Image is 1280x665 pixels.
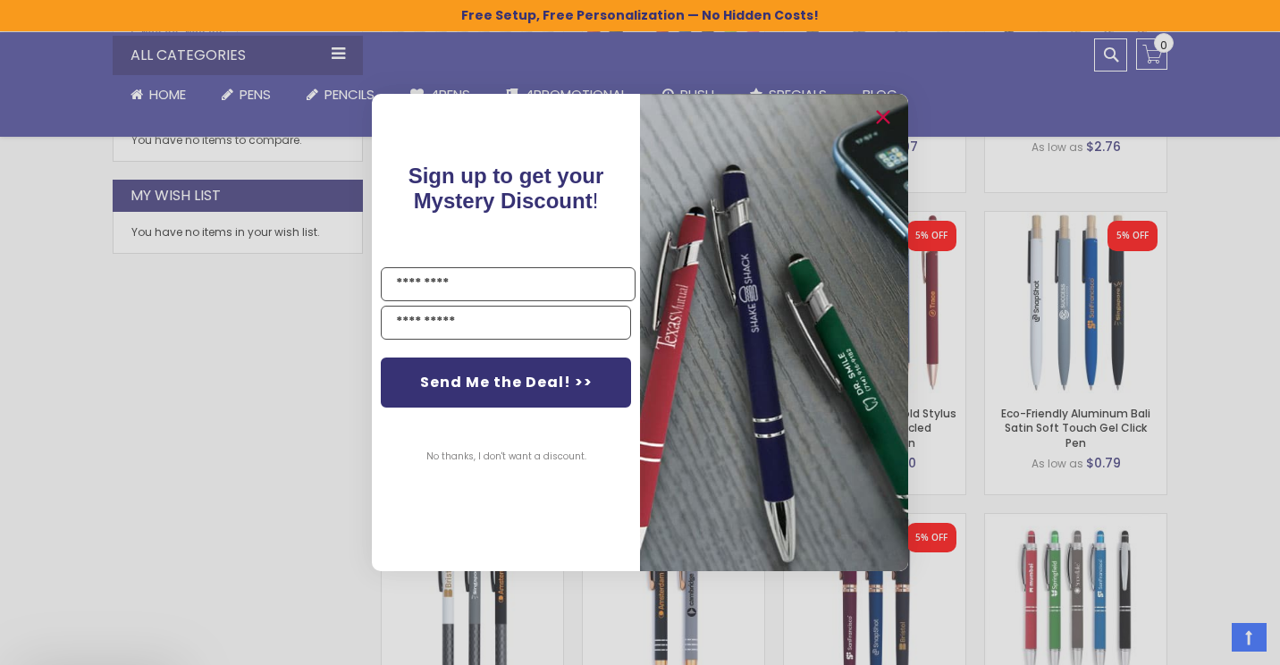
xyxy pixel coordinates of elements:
[381,358,631,408] button: Send Me the Deal! >>
[869,103,897,131] button: Close dialog
[640,94,908,570] img: pop-up-image
[408,164,604,213] span: !
[408,164,604,213] span: Sign up to get your Mystery Discount
[417,434,595,479] button: No thanks, I don't want a discount.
